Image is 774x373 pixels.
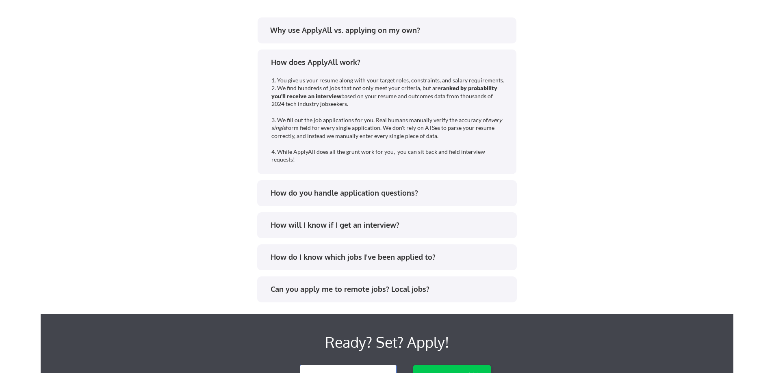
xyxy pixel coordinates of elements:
[271,284,509,294] div: Can you apply me to remote jobs? Local jobs?
[270,25,509,35] div: Why use ApplyAll vs. applying on my own?
[271,220,509,230] div: How will I know if I get an interview?
[271,252,509,262] div: How do I know which jobs I've been applied to?
[271,188,509,198] div: How do you handle application questions?
[271,57,509,67] div: How does ApplyAll work?
[271,84,499,99] strong: ranked by probability you'll receive an interview
[271,76,505,164] div: 1. You give us your resume along with your target roles, constraints, and salary requirements. 2....
[154,330,620,354] div: Ready? Set? Apply!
